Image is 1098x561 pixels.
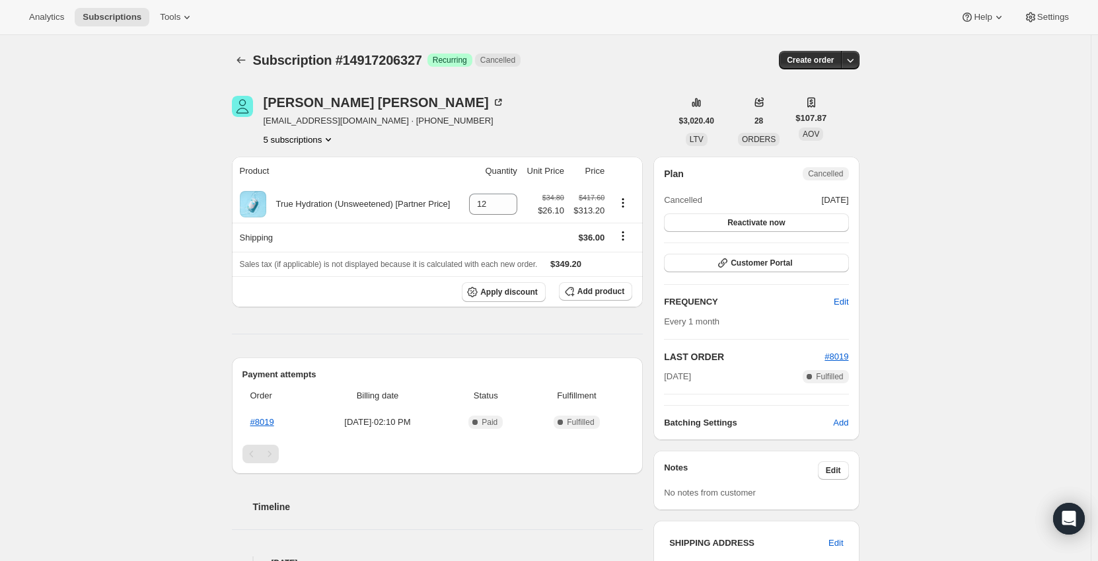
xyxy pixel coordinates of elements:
[529,389,624,402] span: Fulfillment
[152,8,201,26] button: Tools
[550,259,581,269] span: $349.20
[821,533,851,554] button: Edit
[312,416,443,429] span: [DATE] · 02:10 PM
[664,254,848,272] button: Customer Portal
[75,8,149,26] button: Subscriptions
[577,286,624,297] span: Add product
[664,213,848,232] button: Reactivate now
[264,133,336,146] button: Product actions
[828,537,843,550] span: Edit
[818,461,849,480] button: Edit
[312,389,443,402] span: Billing date
[579,194,604,202] small: $417.60
[787,55,834,65] span: Create order
[1037,12,1069,22] span: Settings
[834,295,848,309] span: Edit
[568,157,608,186] th: Price
[482,417,497,428] span: Paid
[664,194,702,207] span: Cancelled
[826,291,856,313] button: Edit
[232,157,463,186] th: Product
[816,371,843,382] span: Fulfilled
[21,8,72,26] button: Analytics
[664,295,834,309] h2: FREQUENCY
[953,8,1013,26] button: Help
[242,445,633,463] nav: Pagination
[264,96,505,109] div: [PERSON_NAME] [PERSON_NAME]
[669,537,828,550] h3: SHIPPING ADDRESS
[253,53,422,67] span: Subscription #14917206327
[824,352,848,361] a: #8019
[462,282,546,302] button: Apply discount
[779,51,842,69] button: Create order
[664,317,719,326] span: Every 1 month
[824,350,848,363] button: #8019
[754,116,763,126] span: 28
[264,114,505,128] span: [EMAIL_ADDRESS][DOMAIN_NAME] · [PHONE_NUMBER]
[29,12,64,22] span: Analytics
[612,229,634,243] button: Shipping actions
[242,381,309,410] th: Order
[463,157,521,186] th: Quantity
[664,488,756,498] span: No notes from customer
[1016,8,1077,26] button: Settings
[433,55,467,65] span: Recurring
[826,465,841,476] span: Edit
[480,55,515,65] span: Cancelled
[664,167,684,180] h2: Plan
[240,191,266,217] img: product img
[612,196,634,210] button: Product actions
[480,287,538,297] span: Apply discount
[671,112,722,130] button: $3,020.40
[690,135,704,144] span: LTV
[731,258,792,268] span: Customer Portal
[825,412,856,433] button: Add
[232,96,253,117] span: Roland Jehl
[160,12,180,22] span: Tools
[664,416,833,430] h6: Batching Settings
[833,416,848,430] span: Add
[664,461,818,480] h3: Notes
[253,500,643,513] h2: Timeline
[808,168,843,179] span: Cancelled
[542,194,564,202] small: $34.80
[250,417,274,427] a: #8019
[567,417,594,428] span: Fulfilled
[521,157,568,186] th: Unit Price
[242,368,633,381] h2: Payment attempts
[747,112,771,130] button: 28
[572,204,604,217] span: $313.20
[664,350,824,363] h2: LAST ORDER
[538,204,564,217] span: $26.10
[232,223,463,252] th: Shipping
[795,112,826,125] span: $107.87
[664,370,691,383] span: [DATE]
[803,130,819,139] span: AOV
[822,194,849,207] span: [DATE]
[1053,503,1085,535] div: Open Intercom Messenger
[974,12,992,22] span: Help
[559,282,632,301] button: Add product
[679,116,714,126] span: $3,020.40
[83,12,141,22] span: Subscriptions
[451,389,521,402] span: Status
[727,217,785,228] span: Reactivate now
[578,233,604,243] span: $36.00
[266,198,451,211] div: True Hydration (Unsweetened) [Partner Price]
[240,260,538,269] span: Sales tax (if applicable) is not displayed because it is calculated with each new order.
[232,51,250,69] button: Subscriptions
[742,135,776,144] span: ORDERS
